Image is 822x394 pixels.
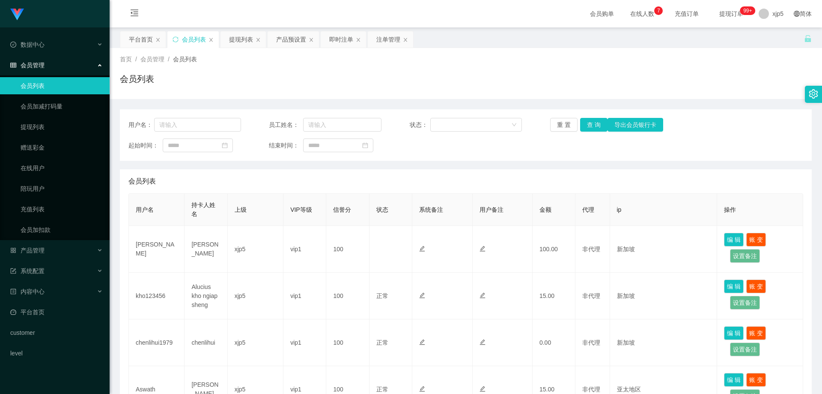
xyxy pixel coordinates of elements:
i: 图标: unlock [804,35,812,42]
span: / [135,56,137,63]
span: 会员列表 [173,56,197,63]
i: 图标: edit [479,246,485,252]
td: 新加坡 [610,273,718,319]
i: 图标: edit [479,292,485,298]
input: 请输入 [303,118,381,132]
span: ip [617,206,622,213]
span: 系统配置 [10,268,45,274]
div: 即时注单 [329,31,353,48]
span: 用户名： [128,120,154,129]
button: 编 辑 [724,233,744,247]
span: 正常 [376,339,388,346]
a: 会员列表 [21,77,103,94]
span: 首页 [120,56,132,63]
div: 注单管理 [376,31,400,48]
i: 图标: close [155,37,161,42]
span: 充值订单 [670,11,703,17]
a: 陪玩用户 [21,180,103,197]
td: vip1 [283,319,326,366]
span: 上级 [235,206,247,213]
button: 编 辑 [724,373,744,387]
span: VIP等级 [290,206,312,213]
td: vip1 [283,273,326,319]
td: Alucius kho ngiap sheng [185,273,227,319]
button: 设置备注 [730,249,760,263]
span: 代理 [582,206,594,213]
a: 在线用户 [21,159,103,177]
td: 0.00 [533,319,575,366]
div: 提现列表 [229,31,253,48]
i: 图标: close [256,37,261,42]
i: 图标: calendar [362,142,368,148]
span: 持卡人姓名 [191,202,215,217]
span: 结束时间： [269,141,303,150]
sup: 7 [654,6,663,15]
a: 会员加减打码量 [21,98,103,115]
i: 图标: close [208,37,214,42]
button: 编 辑 [724,326,744,340]
span: 非代理 [582,339,600,346]
i: 图标: global [794,11,800,17]
input: 请输入 [154,118,241,132]
td: 100 [326,273,369,319]
i: 图标: edit [479,386,485,392]
span: 产品管理 [10,247,45,254]
a: 图标: dashboard平台首页 [10,304,103,321]
span: 正常 [376,292,388,299]
td: 新加坡 [610,319,718,366]
i: 图标: setting [809,89,818,99]
span: 会员管理 [140,56,164,63]
span: 非代理 [582,386,600,393]
td: 100.00 [533,226,575,273]
i: 图标: close [356,37,361,42]
div: 产品预设置 [276,31,306,48]
button: 设置备注 [730,343,760,356]
button: 账 变 [746,233,766,247]
span: 状态 [376,206,388,213]
i: 图标: menu-fold [120,0,149,28]
span: 提现订单 [715,11,748,17]
span: 正常 [376,386,388,393]
i: 图标: form [10,268,16,274]
span: 内容中心 [10,288,45,295]
i: 图标: profile [10,289,16,295]
span: 数据中心 [10,41,45,48]
i: 图标: sync [173,36,179,42]
button: 账 变 [746,326,766,340]
a: 赠送彩金 [21,139,103,156]
i: 图标: check-circle-o [10,42,16,48]
p: 7 [657,6,660,15]
button: 编 辑 [724,280,744,293]
img: logo.9652507e.png [10,9,24,21]
td: vip1 [283,226,326,273]
td: 15.00 [533,273,575,319]
a: customer [10,324,103,341]
i: 图标: down [512,122,517,128]
a: 充值列表 [21,201,103,218]
span: 非代理 [582,246,600,253]
span: 在线人数 [626,11,658,17]
div: 平台首页 [129,31,153,48]
i: 图标: edit [419,386,425,392]
span: 用户备注 [479,206,503,213]
button: 查 询 [580,118,608,132]
i: 图标: edit [479,339,485,345]
span: 系统备注 [419,206,443,213]
td: chenlihui1979 [129,319,185,366]
span: / [168,56,170,63]
span: 员工姓名： [269,120,303,129]
td: kho123456 [129,273,185,319]
button: 导出会员银行卡 [608,118,663,132]
a: 会员加扣款 [21,221,103,238]
i: 图标: calendar [222,142,228,148]
button: 设置备注 [730,296,760,310]
span: 状态： [410,120,431,129]
span: 用户名 [136,206,154,213]
td: 新加坡 [610,226,718,273]
td: 100 [326,226,369,273]
i: 图标: appstore-o [10,247,16,253]
td: 100 [326,319,369,366]
button: 重 置 [550,118,578,132]
a: 提现列表 [21,118,103,135]
span: 会员列表 [128,176,156,186]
